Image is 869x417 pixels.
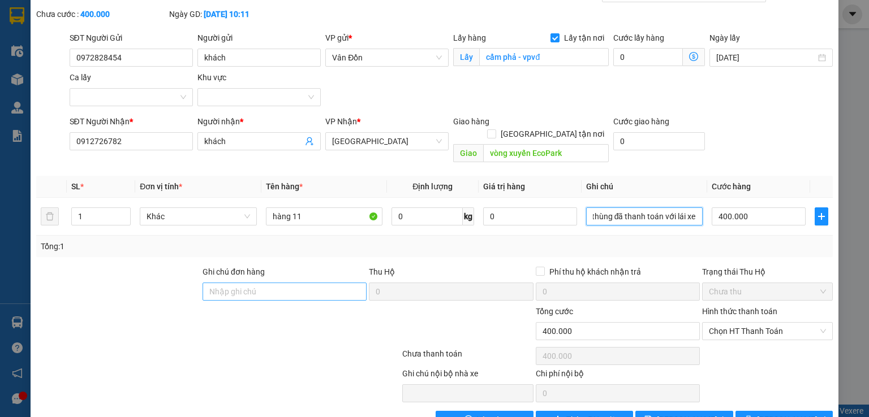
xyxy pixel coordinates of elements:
span: Thu Hộ [369,267,395,276]
div: Ngày GD: [169,8,300,20]
span: Khác [147,208,249,225]
span: Tổng cước [536,307,573,316]
span: Chưa thu [709,283,826,300]
label: Ca lấy [70,73,91,82]
div: Chưa thanh toán [401,347,534,367]
span: Hà Nội [332,133,442,150]
input: Cước giao hàng [613,132,705,150]
span: [GEOGRAPHIC_DATA] tận nơi [496,128,609,140]
th: Ghi chú [582,176,707,198]
label: Ghi chú đơn hàng [203,267,265,276]
div: Tổng: 1 [41,240,336,253]
input: Dọc đường [483,144,609,162]
input: Ghi chú đơn hàng [203,283,367,301]
span: Giá trị hàng [483,182,525,191]
div: SĐT Người Gửi [70,32,193,44]
b: 400.000 [80,10,110,19]
span: Giao [453,144,483,162]
button: delete [41,207,59,225]
span: Giao hàng [453,117,489,126]
span: Định lượng [412,182,453,191]
b: [DATE] 10:11 [204,10,249,19]
span: Vân Đồn [332,49,442,66]
label: Cước lấy hàng [613,33,664,42]
input: Lấy tận nơi [479,48,609,66]
div: Người gửi [197,32,321,44]
span: SL [71,182,80,191]
label: Ngày lấy [709,33,740,42]
div: Chưa cước : [36,8,167,20]
div: Người nhận [197,115,321,128]
label: Hình thức thanh toán [702,307,777,316]
span: Đơn vị tính [140,182,182,191]
span: Lấy tận nơi [560,32,609,44]
span: kg [463,207,474,225]
input: Cước lấy hàng [613,48,683,66]
input: Ngày lấy [716,51,816,64]
span: Tên hàng [266,182,303,191]
div: Trạng thái Thu Hộ [702,266,833,278]
div: Khu vực [197,71,321,84]
div: SĐT Người Nhận [70,115,193,128]
span: Lấy [453,48,479,66]
span: Chọn HT Thanh Toán [709,323,826,340]
div: VP gửi [325,32,449,44]
span: plus [815,212,828,221]
span: Phí thu hộ khách nhận trả [545,266,646,278]
span: Lấy hàng [453,33,486,42]
label: Cước giao hàng [613,117,669,126]
span: VP Nhận [325,117,357,126]
div: Ghi chú nội bộ nhà xe [402,367,533,384]
input: Ghi Chú [586,207,703,225]
input: VD: Bàn, Ghế [266,207,382,225]
span: dollar-circle [689,52,698,61]
span: user-add [305,137,314,146]
div: Chi phí nội bộ [536,367,700,384]
button: plus [815,207,828,225]
span: Cước hàng [712,182,751,191]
